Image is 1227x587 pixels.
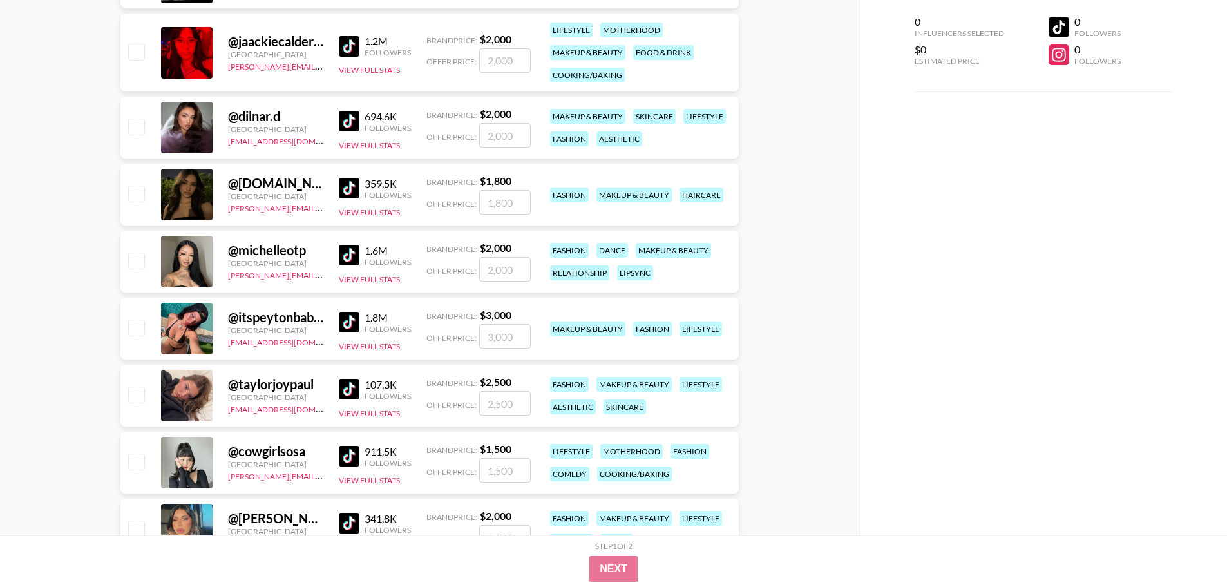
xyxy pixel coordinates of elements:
[426,199,477,209] span: Offer Price:
[339,342,400,351] button: View Full Stats
[683,109,726,124] div: lifestyle
[426,467,477,477] span: Offer Price:
[228,108,323,124] div: @ dilnar.d
[339,111,359,131] img: TikTok
[680,511,722,526] div: lifestyle
[479,48,531,73] input: 2,000
[228,268,419,280] a: [PERSON_NAME][EMAIL_ADDRESS][DOMAIN_NAME]
[365,324,411,334] div: Followers
[550,188,589,202] div: fashion
[339,409,400,418] button: View Full Stats
[636,243,711,258] div: makeup & beauty
[228,258,323,268] div: [GEOGRAPHIC_DATA]
[480,242,511,254] strong: $ 2,000
[228,526,323,536] div: [GEOGRAPHIC_DATA]
[915,43,1004,56] div: $0
[339,312,359,332] img: TikTok
[426,177,477,187] span: Brand Price:
[426,311,477,321] span: Brand Price:
[1074,43,1121,56] div: 0
[550,467,589,481] div: comedy
[550,243,589,258] div: fashion
[365,257,411,267] div: Followers
[479,324,531,349] input: 3,000
[480,376,511,388] strong: $ 2,500
[365,391,411,401] div: Followers
[228,309,323,325] div: @ itspeytonbabyy
[365,512,411,525] div: 341.8K
[595,541,633,551] div: Step 1 of 2
[365,525,411,535] div: Followers
[915,15,1004,28] div: 0
[550,511,589,526] div: fashion
[1074,15,1121,28] div: 0
[339,274,400,284] button: View Full Stats
[1074,28,1121,38] div: Followers
[365,445,411,458] div: 911.5K
[228,134,357,146] a: [EMAIL_ADDRESS][DOMAIN_NAME]
[671,444,709,459] div: fashion
[426,57,477,66] span: Offer Price:
[228,469,419,481] a: [PERSON_NAME][EMAIL_ADDRESS][DOMAIN_NAME]
[617,265,653,280] div: lipsync
[600,534,633,548] div: family
[589,556,638,582] button: Next
[426,266,477,276] span: Offer Price:
[228,325,323,335] div: [GEOGRAPHIC_DATA]
[365,110,411,123] div: 694.6K
[365,311,411,324] div: 1.8M
[480,510,511,522] strong: $ 2,000
[1074,56,1121,66] div: Followers
[596,511,672,526] div: makeup & beauty
[600,23,663,37] div: motherhood
[633,322,672,336] div: fashion
[600,444,663,459] div: motherhood
[604,399,646,414] div: skincare
[550,322,625,336] div: makeup & beauty
[228,335,357,347] a: [EMAIL_ADDRESS][DOMAIN_NAME]
[550,45,625,60] div: makeup & beauty
[426,110,477,120] span: Brand Price:
[479,190,531,215] input: 1,800
[339,65,400,75] button: View Full Stats
[365,378,411,391] div: 107.3K
[228,34,323,50] div: @ jaackiecalderon
[480,443,511,455] strong: $ 1,500
[479,391,531,416] input: 2,500
[228,242,323,258] div: @ michelleotp
[365,244,411,257] div: 1.6M
[339,513,359,534] img: TikTok
[680,377,722,392] div: lifestyle
[228,402,357,414] a: [EMAIL_ADDRESS][DOMAIN_NAME]
[550,131,589,146] div: fashion
[480,108,511,120] strong: $ 2,000
[339,245,359,265] img: TikTok
[339,379,359,399] img: TikTok
[365,458,411,468] div: Followers
[550,534,593,548] div: skincare
[633,109,676,124] div: skincare
[426,244,477,254] span: Brand Price:
[339,36,359,57] img: TikTok
[426,512,477,522] span: Brand Price:
[426,333,477,343] span: Offer Price:
[365,123,411,133] div: Followers
[228,510,323,526] div: @ [PERSON_NAME]
[550,399,596,414] div: aesthetic
[550,68,625,82] div: cooking/baking
[915,56,1004,66] div: Estimated Price
[480,309,511,321] strong: $ 3,000
[365,190,411,200] div: Followers
[228,59,419,72] a: [PERSON_NAME][EMAIL_ADDRESS][DOMAIN_NAME]
[680,322,722,336] div: lifestyle
[339,178,359,198] img: TikTok
[596,243,628,258] div: dance
[596,377,672,392] div: makeup & beauty
[228,392,323,402] div: [GEOGRAPHIC_DATA]
[228,175,323,191] div: @ [DOMAIN_NAME]
[479,123,531,148] input: 2,000
[479,257,531,282] input: 2,000
[228,459,323,469] div: [GEOGRAPHIC_DATA]
[480,175,511,187] strong: $ 1,800
[339,140,400,150] button: View Full Stats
